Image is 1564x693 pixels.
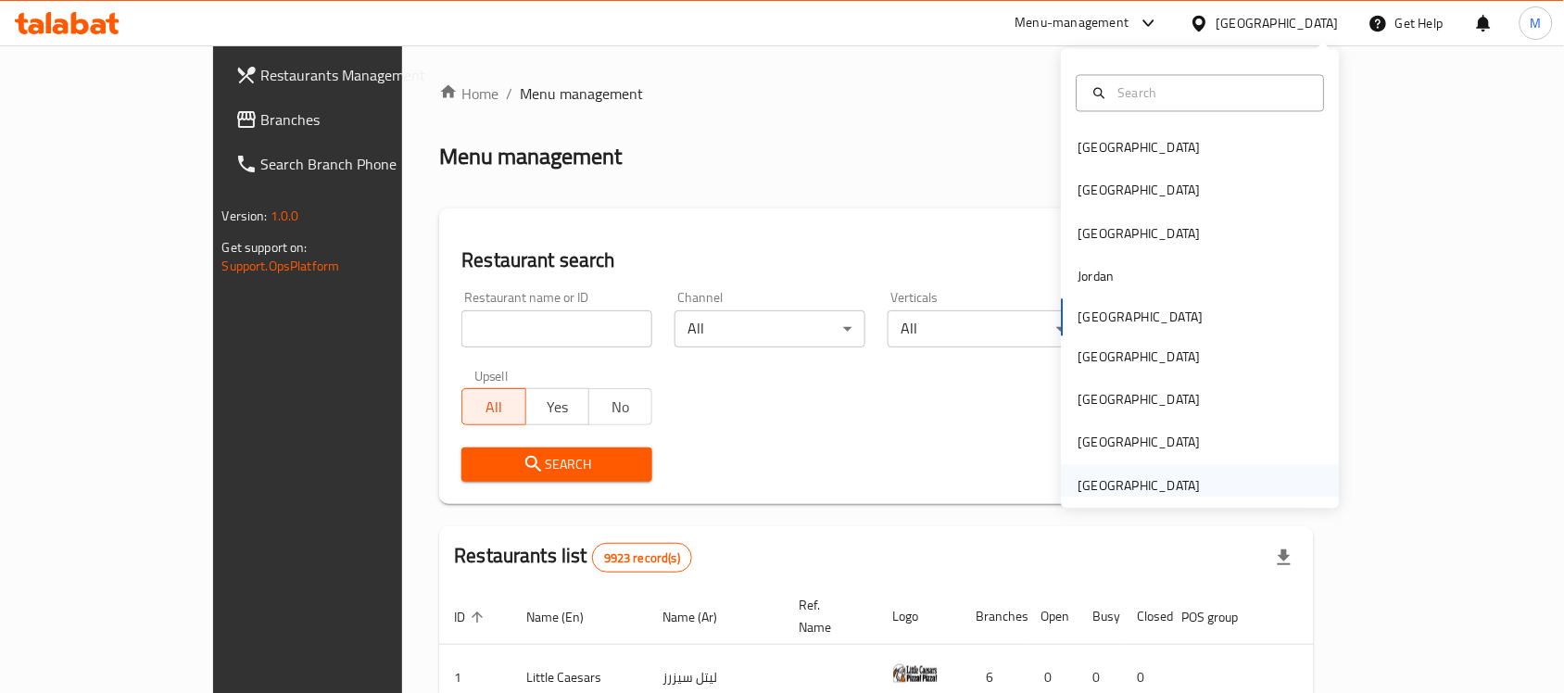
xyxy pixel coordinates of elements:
[1015,12,1129,34] div: Menu-management
[221,53,474,97] a: Restaurants Management
[877,588,961,645] th: Logo
[588,388,652,425] button: No
[675,310,865,347] div: All
[461,310,652,347] input: Search for restaurant name or ID..
[261,153,460,175] span: Search Branch Phone
[461,246,1292,274] h2: Restaurant search
[439,82,1314,105] nav: breadcrumb
[461,388,525,425] button: All
[593,549,691,567] span: 9923 record(s)
[1078,181,1201,201] div: [GEOGRAPHIC_DATA]
[222,235,308,259] span: Get support on:
[592,543,692,573] div: Total records count
[961,588,1026,645] th: Branches
[261,108,460,131] span: Branches
[474,370,509,383] label: Upsell
[506,82,512,105] li: /
[476,453,637,476] span: Search
[597,394,645,421] span: No
[1078,475,1201,496] div: [GEOGRAPHIC_DATA]
[1262,535,1306,580] div: Export file
[1078,433,1201,453] div: [GEOGRAPHIC_DATA]
[1026,588,1078,645] th: Open
[1122,588,1167,645] th: Closed
[1217,13,1339,33] div: [GEOGRAPHIC_DATA]
[799,594,855,638] span: Ref. Name
[1078,588,1122,645] th: Busy
[222,204,268,228] span: Version:
[1111,82,1313,103] input: Search
[525,388,589,425] button: Yes
[1078,390,1201,410] div: [GEOGRAPHIC_DATA]
[454,606,489,628] span: ID
[1078,267,1115,287] div: Jordan
[534,394,582,421] span: Yes
[1078,223,1201,244] div: [GEOGRAPHIC_DATA]
[439,142,622,171] h2: Menu management
[470,394,518,421] span: All
[526,606,608,628] span: Name (En)
[454,542,692,573] h2: Restaurants list
[520,82,643,105] span: Menu management
[1181,606,1262,628] span: POS group
[888,310,1078,347] div: All
[222,254,340,278] a: Support.OpsPlatform
[1078,346,1201,367] div: [GEOGRAPHIC_DATA]
[662,606,741,628] span: Name (Ar)
[221,97,474,142] a: Branches
[221,142,474,186] a: Search Branch Phone
[461,447,652,482] button: Search
[1531,13,1542,33] span: M
[261,64,460,86] span: Restaurants Management
[271,204,299,228] span: 1.0.0
[1078,138,1201,158] div: [GEOGRAPHIC_DATA]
